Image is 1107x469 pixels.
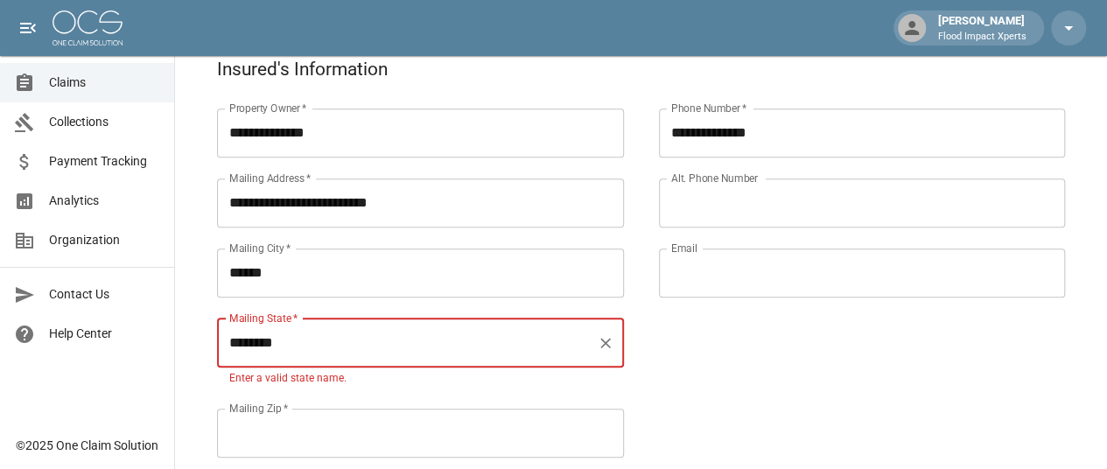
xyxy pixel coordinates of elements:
[229,241,291,255] label: Mailing City
[11,10,46,45] button: open drawer
[53,10,123,45] img: ocs-logo-white-transparent.png
[229,171,311,185] label: Mailing Address
[229,311,298,325] label: Mailing State
[671,101,746,115] label: Phone Number
[671,241,697,255] label: Email
[49,325,160,343] span: Help Center
[671,171,758,185] label: Alt. Phone Number
[49,113,160,131] span: Collections
[49,192,160,210] span: Analytics
[229,101,307,115] label: Property Owner
[229,401,289,416] label: Mailing Zip
[49,231,160,249] span: Organization
[16,437,158,454] div: © 2025 One Claim Solution
[49,152,160,171] span: Payment Tracking
[931,12,1033,44] div: [PERSON_NAME]
[49,285,160,304] span: Contact Us
[938,30,1026,45] p: Flood Impact Xperts
[49,73,160,92] span: Claims
[229,370,612,388] p: Enter a valid state name.
[593,331,618,355] button: Clear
